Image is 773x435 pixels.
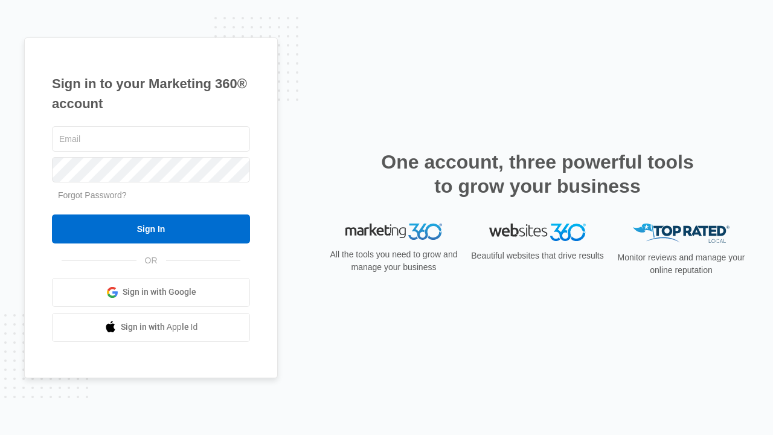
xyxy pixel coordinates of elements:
[614,251,749,277] p: Monitor reviews and manage your online reputation
[123,286,196,298] span: Sign in with Google
[377,150,698,198] h2: One account, three powerful tools to grow your business
[52,214,250,243] input: Sign In
[633,224,730,243] img: Top Rated Local
[470,250,605,262] p: Beautiful websites that drive results
[489,224,586,241] img: Websites 360
[52,126,250,152] input: Email
[52,74,250,114] h1: Sign in to your Marketing 360® account
[52,313,250,342] a: Sign in with Apple Id
[326,248,461,274] p: All the tools you need to grow and manage your business
[136,254,166,267] span: OR
[345,224,442,240] img: Marketing 360
[121,321,198,333] span: Sign in with Apple Id
[52,278,250,307] a: Sign in with Google
[58,190,127,200] a: Forgot Password?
